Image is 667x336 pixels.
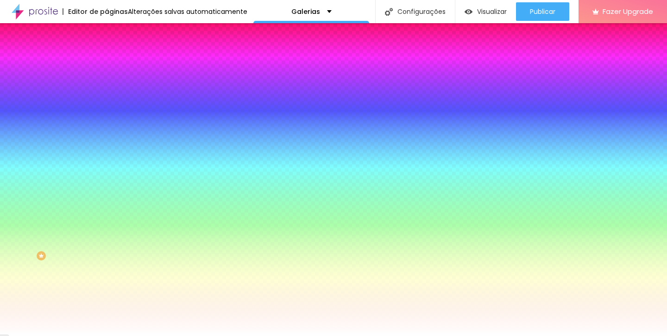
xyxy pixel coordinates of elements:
span: Visualizar [477,8,507,15]
div: Editor de páginas [63,8,128,15]
p: Galerias [291,8,320,15]
img: Icone [385,8,393,16]
div: Alterações salvas automaticamente [128,8,247,15]
button: Visualizar [455,2,516,21]
img: view-1.svg [465,8,472,16]
span: Fazer Upgrade [603,7,653,15]
span: Publicar [530,8,555,15]
button: Publicar [516,2,569,21]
